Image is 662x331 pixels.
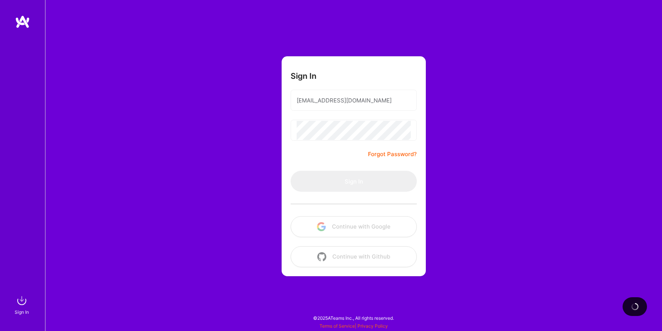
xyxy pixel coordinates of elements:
a: Privacy Policy [357,323,388,329]
img: logo [15,15,30,29]
img: icon [317,252,326,261]
a: Forgot Password? [368,150,417,159]
div: Sign In [15,308,29,316]
img: icon [317,222,326,231]
img: sign in [14,293,29,308]
input: Email... [297,91,411,110]
span: | [320,323,388,329]
button: Continue with Github [291,246,417,267]
button: Continue with Google [291,216,417,237]
button: Sign In [291,171,417,192]
img: loading [631,303,639,310]
h3: Sign In [291,71,317,81]
a: sign inSign In [16,293,29,316]
a: Terms of Service [320,323,355,329]
div: © 2025 ATeams Inc., All rights reserved. [45,308,662,327]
